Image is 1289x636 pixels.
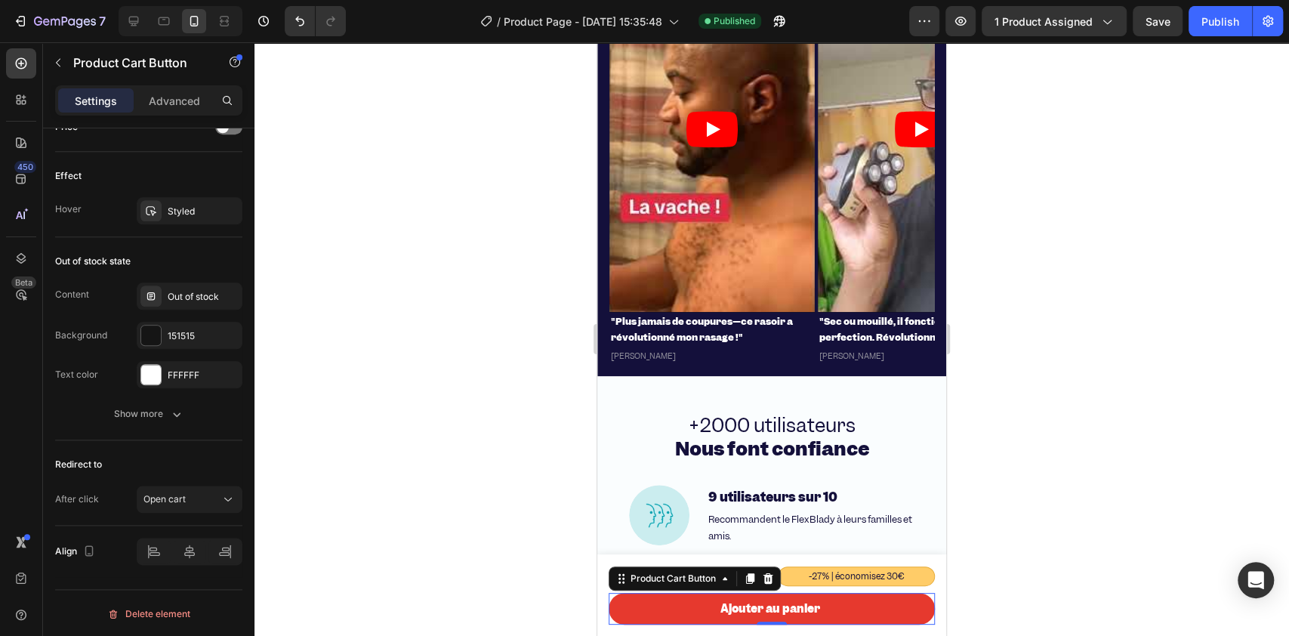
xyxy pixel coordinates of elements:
[114,406,184,421] div: Show more
[78,394,272,419] strong: Nous font confiance
[99,12,106,30] p: 7
[1189,6,1252,36] button: Publish
[1133,6,1183,36] button: Save
[107,605,190,623] div: Delete element
[982,6,1127,36] button: 1 product assigned
[14,161,36,173] div: 450
[111,471,315,500] span: Recommandent le FlexBlady à leurs familles et amis.
[137,486,242,513] button: Open cart
[222,273,379,302] strong: "Sec ou mouillé, il fonctionne à la perfection. Révolutionnaire."
[75,93,117,109] p: Settings
[995,14,1093,29] span: 1 product assigned
[504,14,662,29] span: Product Page - [DATE] 15:35:48
[55,255,131,268] div: Out of stock state
[168,329,239,343] div: 151515
[1146,15,1170,28] span: Save
[168,205,239,218] div: Styled
[143,493,186,505] span: Open cart
[168,290,239,304] div: Out of stock
[55,329,107,342] div: Background
[32,443,92,503] img: image_demo.jpg
[1238,562,1274,598] div: Open Intercom Messenger
[149,93,200,109] p: Advanced
[222,307,424,320] p: [PERSON_NAME]
[11,276,36,289] div: Beta
[168,369,239,382] div: FFFFFF
[55,368,98,381] div: Text color
[55,202,82,216] div: Hover
[55,288,89,301] div: Content
[55,458,102,471] div: Redirect to
[497,14,501,29] span: /
[597,42,946,636] iframe: Design area
[55,542,98,562] div: Align
[6,6,113,36] button: 7
[111,446,240,463] strong: 9 utilisateurs sur 10
[55,400,242,428] button: Show more
[285,6,346,36] div: Undo/Redo
[55,492,99,506] div: After click
[91,370,258,396] span: +2000 utilisateurs
[73,54,202,72] p: Product Cart Button
[714,14,755,28] span: Published
[55,169,82,183] div: Effect
[55,602,242,626] button: Delete element
[1201,14,1239,29] div: Publish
